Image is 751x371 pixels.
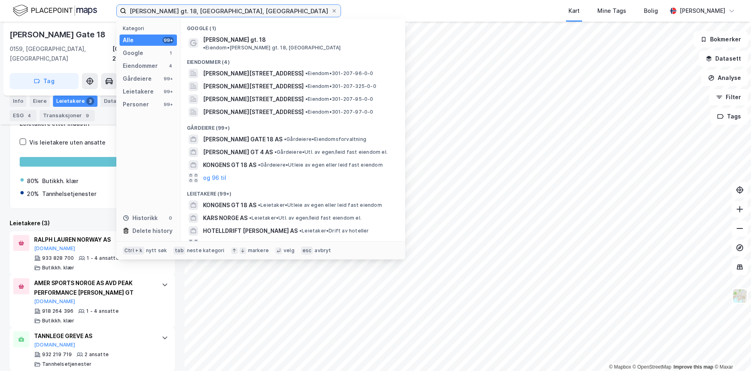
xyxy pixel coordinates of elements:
div: 0159, [GEOGRAPHIC_DATA], [GEOGRAPHIC_DATA] [10,44,112,63]
iframe: Chat Widget [711,332,751,371]
div: Bolig [644,6,658,16]
div: Historikk [123,213,158,223]
div: Eiendommer (4) [181,53,405,67]
div: Leietakere [123,87,154,96]
img: Z [732,288,747,304]
div: Mine Tags [597,6,626,16]
span: [PERSON_NAME][STREET_ADDRESS] [203,107,304,117]
span: Gårdeiere • Utl. av egen/leid fast eiendom el. [274,149,388,155]
div: 0 [167,215,174,221]
div: Leietakere (3) [10,218,175,228]
a: Improve this map [674,364,713,370]
div: markere [248,247,269,254]
span: • [249,215,252,221]
span: [PERSON_NAME][STREET_ADDRESS] [203,69,304,78]
div: TANNLEGE GREVE AS [34,331,154,341]
div: Personer [123,100,149,109]
span: Gårdeiere • Eiendomsforvaltning [284,136,366,143]
span: • [305,83,308,89]
span: Leietaker • Drift av hoteller [299,228,369,234]
button: og 96 til [203,239,226,249]
div: 9 [83,112,91,120]
div: 99+ [162,75,174,82]
div: tab [173,247,185,255]
div: Kontrollprogram for chat [711,332,751,371]
div: Tannhelsetjenester [42,361,92,367]
a: OpenStreetMap [633,364,672,370]
div: 20% [27,189,39,199]
div: Butikkh. klær [42,318,75,324]
div: Eiendommer [123,61,158,71]
button: Analyse [701,70,748,86]
a: Mapbox [609,364,631,370]
span: • [274,149,277,155]
div: neste kategori [187,247,225,254]
button: Filter [709,89,748,105]
button: Tag [10,73,79,89]
div: Tannhelsetjenester [42,189,96,199]
div: Leietakere [53,96,97,107]
div: AMER SPORTS NORGE AS AVD PEAK PERFORMANCE [PERSON_NAME] GT [34,278,154,298]
div: 932 219 719 [42,351,72,358]
div: 99+ [162,101,174,108]
div: Google (1) [181,19,405,33]
div: 933 828 700 [42,255,74,261]
div: Kart [568,6,580,16]
span: Leietaker • Utl. av egen/leid fast eiendom el. [249,215,361,221]
span: [PERSON_NAME] gt. 18 [203,35,266,45]
div: 1 - 4 ansatte [86,308,119,314]
button: [DOMAIN_NAME] [34,342,75,348]
div: Eiere [30,96,50,107]
span: Eiendom • 301-207-325-0-0 [305,83,376,90]
div: Alle [123,35,134,45]
span: Eiendom • [PERSON_NAME] gt. 18, [GEOGRAPHIC_DATA] [203,45,341,51]
div: avbryt [315,247,331,254]
span: • [305,96,308,102]
div: Gårdeiere [123,74,152,84]
div: Datasett [101,96,131,107]
div: Gårdeiere (99+) [181,118,405,133]
span: [PERSON_NAME][STREET_ADDRESS] [203,94,304,104]
span: • [299,228,302,234]
span: Eiendom • 301-207-97-0-0 [305,109,373,115]
div: Butikkh. klær [42,176,78,186]
div: 2 ansatte [85,351,109,358]
div: nytt søk [146,247,167,254]
span: KONGENS GT 18 AS [203,200,256,210]
div: Kategori [123,25,177,31]
input: Søk på adresse, matrikkel, gårdeiere, leietakere eller personer [126,5,331,17]
div: ESG [10,110,37,121]
div: velg [284,247,294,254]
span: • [284,136,286,142]
span: • [258,202,260,208]
button: [DOMAIN_NAME] [34,298,75,305]
button: [DOMAIN_NAME] [34,245,75,252]
div: 918 264 396 [42,308,73,314]
button: Bokmerker [694,31,748,47]
button: og 96 til [203,173,226,183]
div: [PERSON_NAME] Gate 18 [10,28,107,41]
div: 1 - 4 ansatte [87,255,119,261]
div: Butikkh. klær [42,265,75,271]
div: Leietakere (99+) [181,184,405,199]
span: HOTELLDRIFT [PERSON_NAME] AS [203,226,298,236]
div: Delete history [132,226,173,236]
button: Tags [710,108,748,124]
span: Leietaker • Utleie av egen eller leid fast eiendom [258,202,382,208]
span: [PERSON_NAME][STREET_ADDRESS] [203,82,304,91]
div: 4 [167,63,174,69]
span: Gårdeiere • Utleie av egen eller leid fast eiendom [258,162,383,168]
span: KONGENS GT 18 AS [203,160,256,170]
div: [GEOGRAPHIC_DATA], 207/96 [112,44,175,63]
div: 99+ [162,88,174,95]
div: 3 [86,97,94,105]
div: Ctrl + k [123,247,144,255]
div: 4 [25,112,33,120]
div: 1 [167,50,174,56]
span: [PERSON_NAME] GT 4 AS [203,147,273,157]
div: [PERSON_NAME] [680,6,725,16]
span: [PERSON_NAME] GATE 18 AS [203,135,282,144]
span: Eiendom • 301-207-95-0-0 [305,96,373,102]
div: Info [10,96,26,107]
span: • [258,162,260,168]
